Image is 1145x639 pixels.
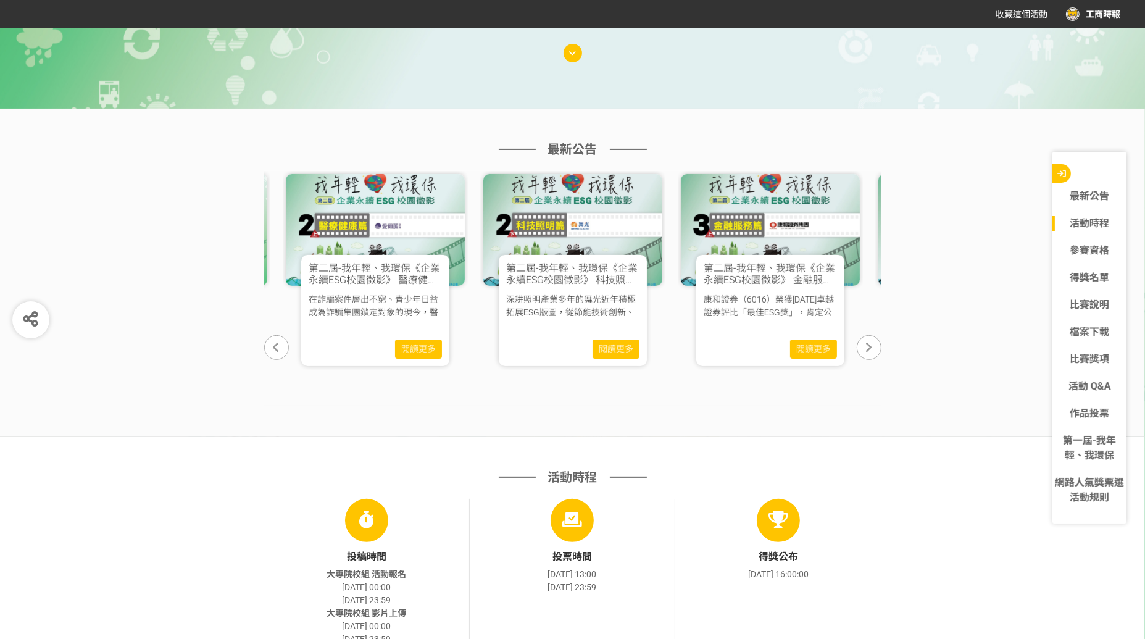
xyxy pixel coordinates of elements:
a: 最新公告 [1052,189,1126,204]
span: [DATE] 00:00 [342,582,391,592]
a: 第二屆-我年輕、我環保《企業永續ESG校園徵影》 金融服務篇康和證券（6016）榮獲[DATE]卓越證券評比「最佳ESG獎」，肯定公司在社會責任與永續發展的長期投入閱讀更多 [677,171,862,406]
span: 閱讀更多 [598,344,633,354]
span: [DATE] 16:00:00 [748,569,809,579]
div: 得獎公布 [675,549,881,564]
span: 最新公告 [548,140,597,159]
h4: 第二屆-我年輕、我環保《企業永續ESG校園徵影》 金融服務篇 [703,262,836,287]
span: 收藏這個活動 [996,9,1047,19]
a: 比賽獎項 [1052,352,1126,367]
p: 深耕照明產業多年的舞光近年積極拓展ESG版圖，從節能技術創新、公益服務到青年永續教育， [506,293,639,318]
a: 活動 Q&A [1052,379,1126,394]
span: 第一屆-我年輕、我環保 [1063,435,1116,461]
p: 在詐騙案件層出不窮、青少年日益成為詐騙集團鎖定對象的現今，醫美龍頭品牌[PERSON_NAME]麗集團積極響應第二屆 [308,293,441,318]
span: [DATE] 13:00 [548,569,596,579]
span: [DATE] 23:59 [342,595,391,605]
a: 活動時程 [1052,216,1126,231]
button: 閱讀更多 [394,340,441,359]
button: 閱讀更多 [592,340,639,359]
a: 第二屆-我年輕、我環保《企業永續ESG校園徵影》 科技照明篇深耕照明產業多年的舞光近年積極拓展ESG版圖，從節能技術創新、公益服務到青年永續教育，閱讀更多 [480,171,665,406]
span: 大專院校組 活動報名 [327,569,406,579]
img: Cover Image [285,174,464,286]
a: 第一屆-我年輕、我環保 [1052,433,1126,463]
span: [DATE] 00:00 [342,621,391,631]
div: 投稿時間 [264,549,469,564]
img: Cover Image [680,174,859,286]
img: Cover Image [483,174,662,286]
span: 閱讀更多 [401,344,435,354]
h4: 第二屆-我年輕、我環保《企業永續ESG校園徵影》 醫療健康篇 [308,262,441,287]
a: 比賽說明 [1052,298,1126,312]
button: 閱讀更多 [789,340,836,359]
a: 得獎名單 [1052,270,1126,285]
div: 投票時間 [470,549,675,564]
img: Cover Image [878,174,1057,286]
a: 參賽資格 [1052,243,1126,258]
p: 康和證券（6016）榮獲[DATE]卓越證券評比「最佳ESG獎」，肯定公司在社會責任與永續發展的長期投入 [703,293,836,318]
span: [DATE] 23:59 [548,582,596,592]
span: 大專院校組 影片上傳 [327,608,406,618]
span: 活動時程 [548,468,597,487]
a: 作品投票 [1052,406,1126,421]
h4: 第二屆-我年輕、我環保《企業永續ESG校園徵影》 科技照明篇 [506,262,639,287]
span: 網路人氣獎票選活動規則 [1055,477,1124,503]
span: 閱讀更多 [796,344,830,354]
a: 第二屆-我年輕、我環保《企業永續ESG校園徵影》 醫療健康篇在詐騙案件層出不窮、青少年日益成為詐騙集團鎖定對象的現今，醫美龍頭品牌[PERSON_NAME]麗集團積極響應第二屆閱讀更多 [282,171,467,406]
a: 檔案下載 [1052,325,1126,340]
img: Cover Image [88,174,267,286]
a: 網路人氣獎票選活動規則 [1052,475,1126,505]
